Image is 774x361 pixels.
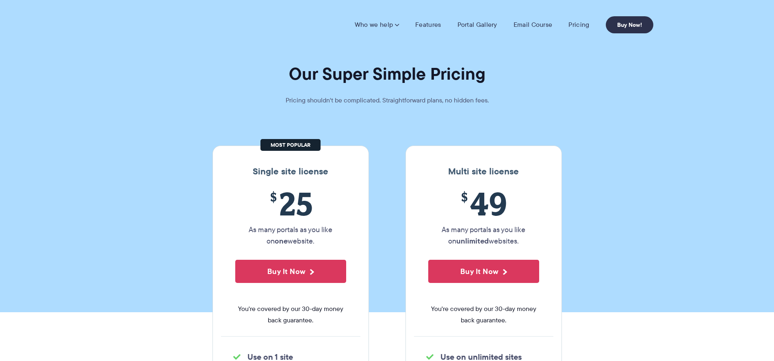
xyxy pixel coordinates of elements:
[235,224,346,247] p: As many portals as you like on website.
[235,303,346,326] span: You're covered by our 30-day money back guarantee.
[265,95,509,106] p: Pricing shouldn't be complicated. Straightforward plans, no hidden fees.
[235,185,346,222] span: 25
[221,166,360,177] h3: Single site license
[235,260,346,283] button: Buy It Now
[568,21,589,29] a: Pricing
[275,235,288,246] strong: one
[456,235,489,246] strong: unlimited
[414,166,553,177] h3: Multi site license
[415,21,441,29] a: Features
[514,21,553,29] a: Email Course
[428,260,539,283] button: Buy It Now
[428,303,539,326] span: You're covered by our 30-day money back guarantee.
[428,224,539,247] p: As many portals as you like on websites.
[428,185,539,222] span: 49
[606,16,653,33] a: Buy Now!
[457,21,497,29] a: Portal Gallery
[355,21,399,29] a: Who we help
